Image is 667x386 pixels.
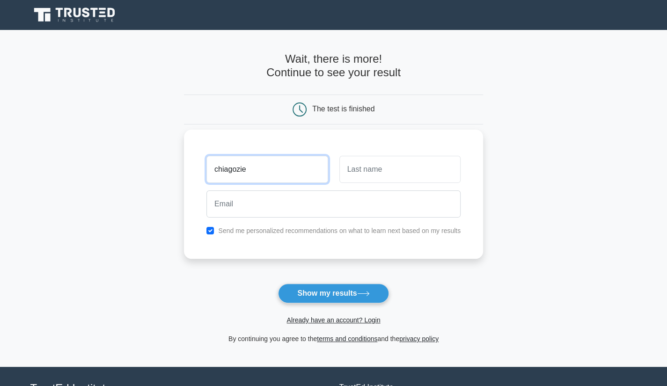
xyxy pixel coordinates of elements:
[206,190,461,218] input: Email
[317,335,377,342] a: terms and conditions
[206,156,328,183] input: First name
[278,284,388,303] button: Show my results
[339,156,461,183] input: Last name
[399,335,439,342] a: privacy policy
[218,227,461,234] label: Send me personalized recommendations on what to learn next based on my results
[184,52,483,80] h4: Wait, there is more! Continue to see your result
[286,316,380,324] a: Already have an account? Login
[178,333,489,344] div: By continuing you agree to the and the
[312,105,374,113] div: The test is finished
